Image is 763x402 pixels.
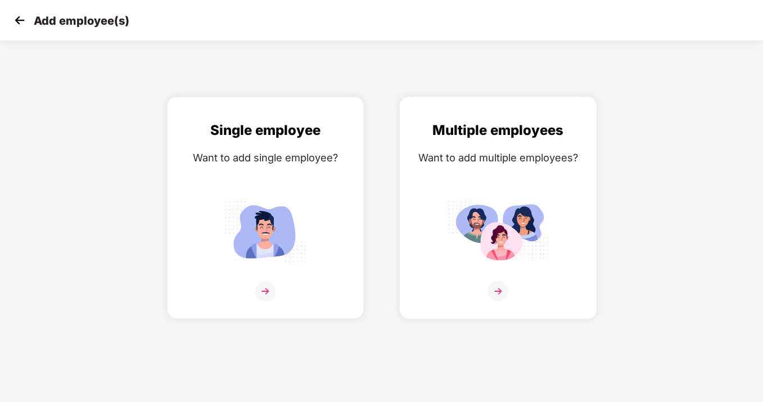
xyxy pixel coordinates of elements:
div: Single employee [179,120,352,141]
p: Add employee(s) [34,14,129,28]
img: svg+xml;base64,PHN2ZyB4bWxucz0iaHR0cDovL3d3dy53My5vcmcvMjAwMC9zdmciIGlkPSJNdWx0aXBsZV9lbXBsb3llZS... [448,196,549,267]
div: Multiple employees [412,120,585,141]
img: svg+xml;base64,PHN2ZyB4bWxucz0iaHR0cDovL3d3dy53My5vcmcvMjAwMC9zdmciIGlkPSJTaW5nbGVfZW1wbG95ZWUiIH... [215,196,316,267]
div: Want to add single employee? [179,150,352,166]
img: svg+xml;base64,PHN2ZyB4bWxucz0iaHR0cDovL3d3dy53My5vcmcvMjAwMC9zdmciIHdpZHRoPSIzNiIgaGVpZ2h0PSIzNi... [488,281,508,301]
img: svg+xml;base64,PHN2ZyB4bWxucz0iaHR0cDovL3d3dy53My5vcmcvMjAwMC9zdmciIHdpZHRoPSIzNiIgaGVpZ2h0PSIzNi... [255,281,276,301]
div: Want to add multiple employees? [412,150,585,166]
img: svg+xml;base64,PHN2ZyB4bWxucz0iaHR0cDovL3d3dy53My5vcmcvMjAwMC9zdmciIHdpZHRoPSIzMCIgaGVpZ2h0PSIzMC... [11,12,28,29]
